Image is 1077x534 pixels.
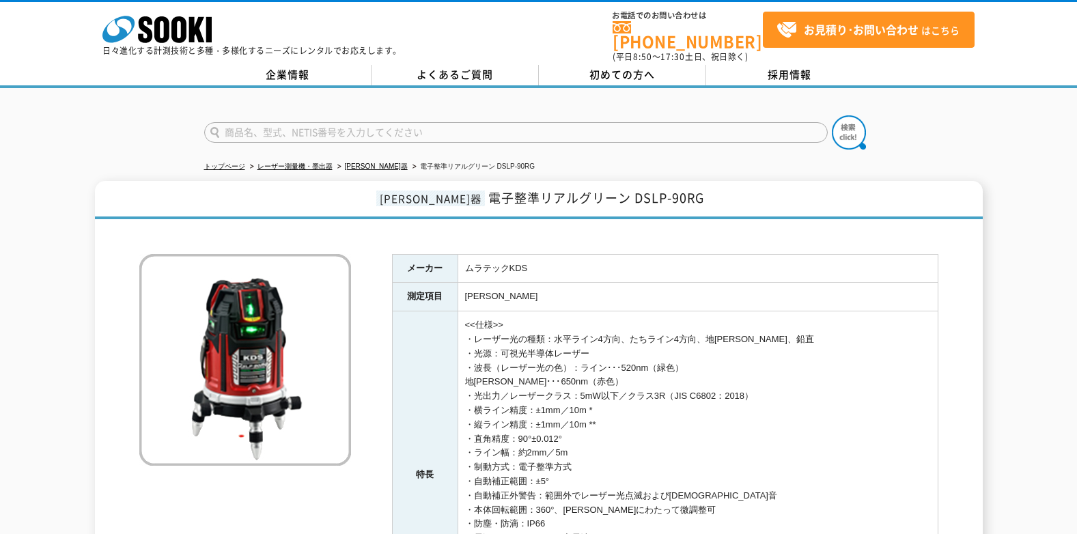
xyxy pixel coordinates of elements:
[410,160,535,174] li: 電子整準リアルグリーン DSLP-90RG
[706,65,873,85] a: 採用情報
[257,163,333,170] a: レーザー測量機・墨出器
[832,115,866,150] img: btn_search.png
[204,122,828,143] input: 商品名、型式、NETIS番号を入力してください
[372,65,539,85] a: よくあるご質問
[458,254,938,283] td: ムラテックKDS
[660,51,685,63] span: 17:30
[102,46,402,55] p: 日々進化する計測技術と多種・多様化するニーズにレンタルでお応えします。
[345,163,408,170] a: [PERSON_NAME]器
[204,163,245,170] a: トップページ
[613,21,763,49] a: [PHONE_NUMBER]
[392,254,458,283] th: メーカー
[763,12,975,48] a: お見積り･お問い合わせはこちら
[392,283,458,311] th: 測定項目
[613,12,763,20] span: お電話でのお問い合わせは
[488,188,704,207] span: 電子整準リアルグリーン DSLP-90RG
[376,191,485,206] span: [PERSON_NAME]器
[458,283,938,311] td: [PERSON_NAME]
[139,254,351,466] img: 電子整準リアルグリーン DSLP-90RG
[777,20,960,40] span: はこちら
[589,67,655,82] span: 初めての方へ
[539,65,706,85] a: 初めての方へ
[204,65,372,85] a: 企業情報
[804,21,919,38] strong: お見積り･お問い合わせ
[613,51,748,63] span: (平日 ～ 土日、祝日除く)
[633,51,652,63] span: 8:50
